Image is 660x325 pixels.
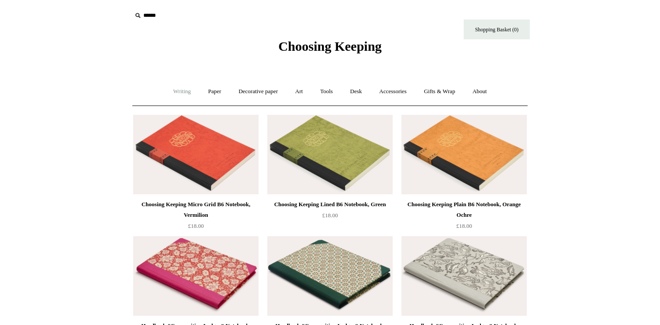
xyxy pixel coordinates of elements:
[133,115,259,194] a: Choosing Keeping Micro Grid B6 Notebook, Vermilion Choosing Keeping Micro Grid B6 Notebook, Vermi...
[133,236,259,316] img: Hardback "Composition Ledger" Notebook, Post-War Floral
[401,236,527,316] img: Hardback "Composition Ledger" Notebook, Zodiac
[165,80,199,103] a: Writing
[322,212,338,219] span: £18.00
[416,80,463,103] a: Gifts & Wrap
[401,236,527,316] a: Hardback "Composition Ledger" Notebook, Zodiac Hardback "Composition Ledger" Notebook, Zodiac
[401,115,527,194] a: Choosing Keeping Plain B6 Notebook, Orange Ochre Choosing Keeping Plain B6 Notebook, Orange Ochre
[267,115,393,194] a: Choosing Keeping Lined B6 Notebook, Green Choosing Keeping Lined B6 Notebook, Green
[342,80,370,103] a: Desk
[188,223,204,229] span: £18.00
[287,80,311,103] a: Art
[267,236,393,316] a: Hardback "Composition Ledger" Notebook, Floral Tile Hardback "Composition Ledger" Notebook, Flora...
[312,80,341,103] a: Tools
[401,199,527,235] a: Choosing Keeping Plain B6 Notebook, Orange Ochre £18.00
[267,199,393,235] a: Choosing Keeping Lined B6 Notebook, Green £18.00
[200,80,229,103] a: Paper
[231,80,286,103] a: Decorative paper
[267,115,393,194] img: Choosing Keeping Lined B6 Notebook, Green
[133,199,259,235] a: Choosing Keeping Micro Grid B6 Notebook, Vermilion £18.00
[135,199,256,220] div: Choosing Keeping Micro Grid B6 Notebook, Vermilion
[401,115,527,194] img: Choosing Keeping Plain B6 Notebook, Orange Ochre
[267,236,393,316] img: Hardback "Composition Ledger" Notebook, Floral Tile
[270,199,390,210] div: Choosing Keeping Lined B6 Notebook, Green
[404,199,525,220] div: Choosing Keeping Plain B6 Notebook, Orange Ochre
[464,19,530,39] a: Shopping Basket (0)
[278,46,382,52] a: Choosing Keeping
[278,39,382,53] span: Choosing Keeping
[456,223,472,229] span: £18.00
[133,115,259,194] img: Choosing Keeping Micro Grid B6 Notebook, Vermilion
[133,236,259,316] a: Hardback "Composition Ledger" Notebook, Post-War Floral Hardback "Composition Ledger" Notebook, P...
[465,80,495,103] a: About
[371,80,415,103] a: Accessories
